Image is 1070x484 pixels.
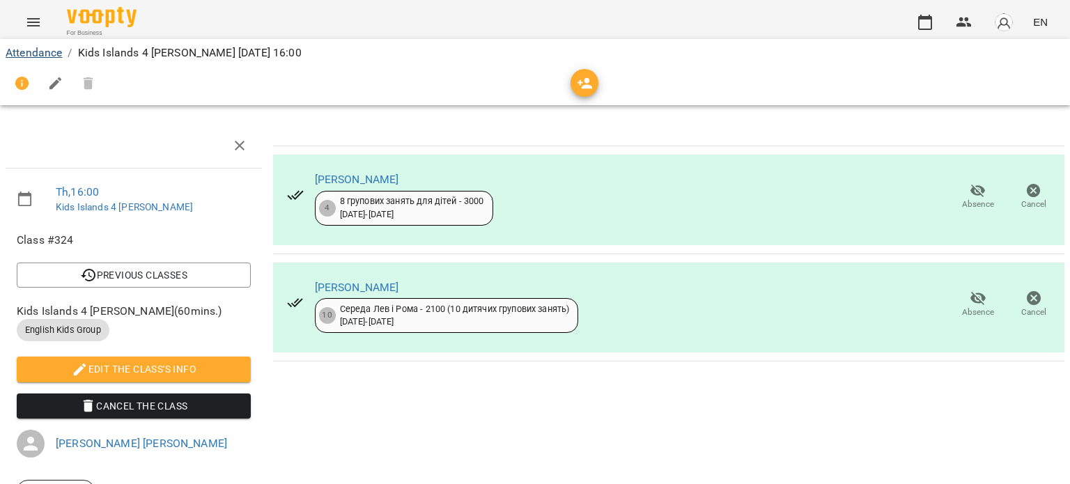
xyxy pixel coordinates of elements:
[6,46,62,59] a: Attendance
[17,324,109,336] span: English Kids Group
[56,201,193,212] a: Kids Islands 4 [PERSON_NAME]
[1033,15,1048,29] span: EN
[962,306,994,318] span: Absence
[319,307,336,324] div: 10
[17,303,251,320] span: Kids Islands 4 [PERSON_NAME] ( 60 mins. )
[340,303,570,329] div: Середа Лев і Рома - 2100 (10 дитячих групових занять) [DATE] - [DATE]
[1021,198,1046,210] span: Cancel
[6,45,1064,61] nav: breadcrumb
[315,281,399,294] a: [PERSON_NAME]
[1028,9,1053,35] button: EN
[68,45,72,61] li: /
[1006,178,1062,217] button: Cancel
[17,263,251,288] button: Previous Classes
[28,398,240,414] span: Cancel the class
[56,437,227,450] a: [PERSON_NAME] [PERSON_NAME]
[28,267,240,283] span: Previous Classes
[340,195,484,221] div: 8 групових занять для дітей - 3000 [DATE] - [DATE]
[17,393,251,419] button: Cancel the class
[319,200,336,217] div: 4
[950,285,1006,324] button: Absence
[950,178,1006,217] button: Absence
[17,232,251,249] span: Class #324
[1021,306,1046,318] span: Cancel
[1006,285,1062,324] button: Cancel
[56,185,99,198] a: Th , 16:00
[994,13,1014,32] img: avatar_s.png
[28,361,240,377] span: Edit the class's Info
[67,29,137,38] span: For Business
[17,357,251,382] button: Edit the class's Info
[67,7,137,27] img: Voopty Logo
[78,45,302,61] p: Kids Islands 4 [PERSON_NAME] [DATE] 16:00
[315,173,399,186] a: [PERSON_NAME]
[17,6,50,39] button: Menu
[962,198,994,210] span: Absence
